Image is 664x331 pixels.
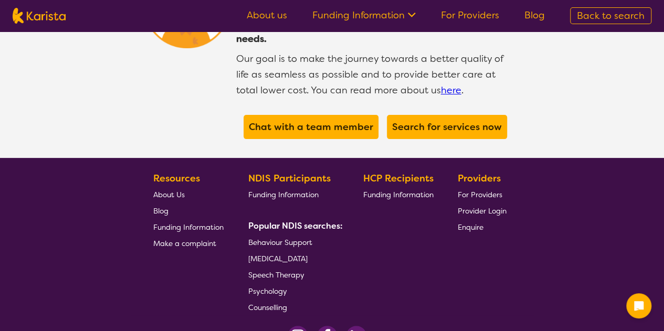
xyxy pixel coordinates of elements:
[248,283,339,299] a: Psychology
[248,299,339,315] a: Counselling
[248,238,312,247] span: Behaviour Support
[363,172,433,185] b: HCP Recipients
[577,9,645,22] span: Back to search
[248,270,304,280] span: Speech Therapy
[458,206,507,216] span: Provider Login
[153,206,168,216] span: Blog
[363,186,433,202] a: Funding Information
[458,219,507,235] a: Enquire
[248,303,287,312] span: Counselling
[392,121,502,133] b: Search for services now
[236,46,516,98] p: Our goal is to make the journey towards a better quality of life as seamless as possible and to p...
[458,186,507,202] a: For Providers
[153,235,224,251] a: Make a complaint
[249,121,373,133] b: Chat with a team member
[458,190,502,199] span: For Providers
[458,222,483,232] span: Enquire
[153,239,216,248] span: Make a complaint
[389,118,504,136] a: Search for services now
[153,222,224,232] span: Funding Information
[153,202,224,219] a: Blog
[248,234,339,250] a: Behaviour Support
[13,8,66,24] img: Karista logo
[248,172,331,185] b: NDIS Participants
[570,7,651,24] a: Back to search
[248,186,339,202] a: Funding Information
[153,190,185,199] span: About Us
[153,172,200,185] b: Resources
[312,9,416,22] a: Funding Information
[248,254,308,263] span: [MEDICAL_DATA]
[248,286,287,296] span: Psychology
[153,186,224,202] a: About Us
[458,172,501,185] b: Providers
[248,220,343,231] b: Popular NDIS searches:
[248,190,319,199] span: Funding Information
[441,9,499,22] a: For Providers
[248,266,339,283] a: Speech Therapy
[441,84,461,97] a: here
[248,250,339,266] a: [MEDICAL_DATA]
[363,190,433,199] span: Funding Information
[247,9,287,22] a: About us
[153,219,224,235] a: Funding Information
[458,202,507,219] a: Provider Login
[524,9,545,22] a: Blog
